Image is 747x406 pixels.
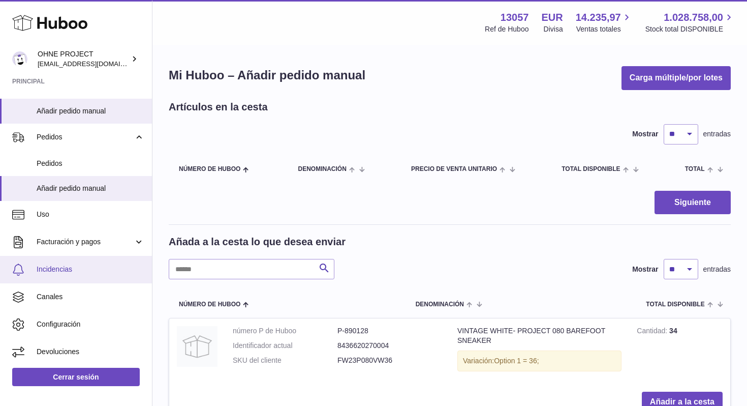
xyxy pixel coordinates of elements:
[576,24,633,34] span: Ventas totales
[37,347,144,357] span: Devoluciones
[37,159,144,168] span: Pedidos
[576,11,621,24] span: 14.235,97
[703,129,731,139] span: entradas
[37,210,144,219] span: Uso
[337,341,442,351] dd: 8436620270004
[646,301,704,308] span: Total DISPONIBLE
[494,357,539,365] span: Option 1 = 36;
[37,106,144,116] span: Añadir pedido manual
[37,237,134,247] span: Facturación y pagos
[645,11,735,34] a: 1.028.758,00 Stock total DISPONIBLE
[37,265,144,274] span: Incidencias
[485,24,528,34] div: Ref de Huboo
[562,166,620,172] span: Total DISPONIBLE
[337,326,442,336] dd: P-890128
[179,301,240,308] span: Número de Huboo
[685,166,705,172] span: Total
[655,191,731,215] button: Siguiente
[645,24,735,34] span: Stock total DISPONIBLE
[544,24,563,34] div: Divisa
[12,368,140,386] a: Cerrar sesión
[457,351,621,371] div: Variación:
[637,327,669,337] strong: Cantidad
[38,60,149,68] span: [EMAIL_ADDRESS][DOMAIN_NAME]
[169,235,346,249] h2: Añada a la cesta lo que desea enviar
[541,11,563,24] strong: EUR
[337,356,442,365] dd: FW23P080VW36
[233,341,337,351] dt: Identificador actual
[179,166,240,172] span: Número de Huboo
[177,326,217,367] img: VINTAGE WHITE- PROJECT 080 BAREFOOT SNEAKER
[37,184,144,193] span: Añadir pedido manual
[298,166,346,172] span: Denominación
[576,11,633,34] a: 14.235,97 Ventas totales
[37,292,144,302] span: Canales
[703,265,731,274] span: entradas
[501,11,529,24] strong: 13057
[450,318,629,384] td: VINTAGE WHITE- PROJECT 080 BAREFOOT SNEAKER
[169,67,365,83] h1: Mi Huboo – Añadir pedido manual
[37,132,134,142] span: Pedidos
[629,318,730,384] td: 34
[632,129,658,139] label: Mostrar
[233,356,337,365] dt: SKU del cliente
[664,11,723,24] span: 1.028.758,00
[411,166,497,172] span: Precio de venta unitario
[169,100,268,114] h2: Artículos en la cesta
[12,51,27,67] img: support@ohneproject.com
[621,66,731,90] button: Carga múltiple/por lotes
[38,49,129,69] div: OHNE PROJECT
[632,265,658,274] label: Mostrar
[37,320,144,329] span: Configuración
[416,301,464,308] span: Denominación
[233,326,337,336] dt: número P de Huboo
